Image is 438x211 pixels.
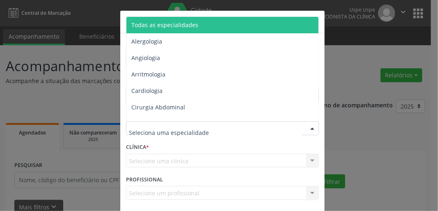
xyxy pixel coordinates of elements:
[131,103,185,111] span: Cirurgia Abdominal
[131,87,163,95] span: Cardiologia
[131,54,160,62] span: Angiologia
[131,21,198,29] span: Todas as especialidades
[131,70,165,78] span: Arritmologia
[126,141,149,154] label: CLÍNICA
[131,120,182,128] span: Cirurgia Bariatrica
[129,124,302,141] input: Seleciona uma especialidade
[126,16,220,27] h5: Relatório de agendamentos
[126,173,163,186] label: PROFISSIONAL
[308,11,325,31] button: Close
[131,37,162,45] span: Alergologia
